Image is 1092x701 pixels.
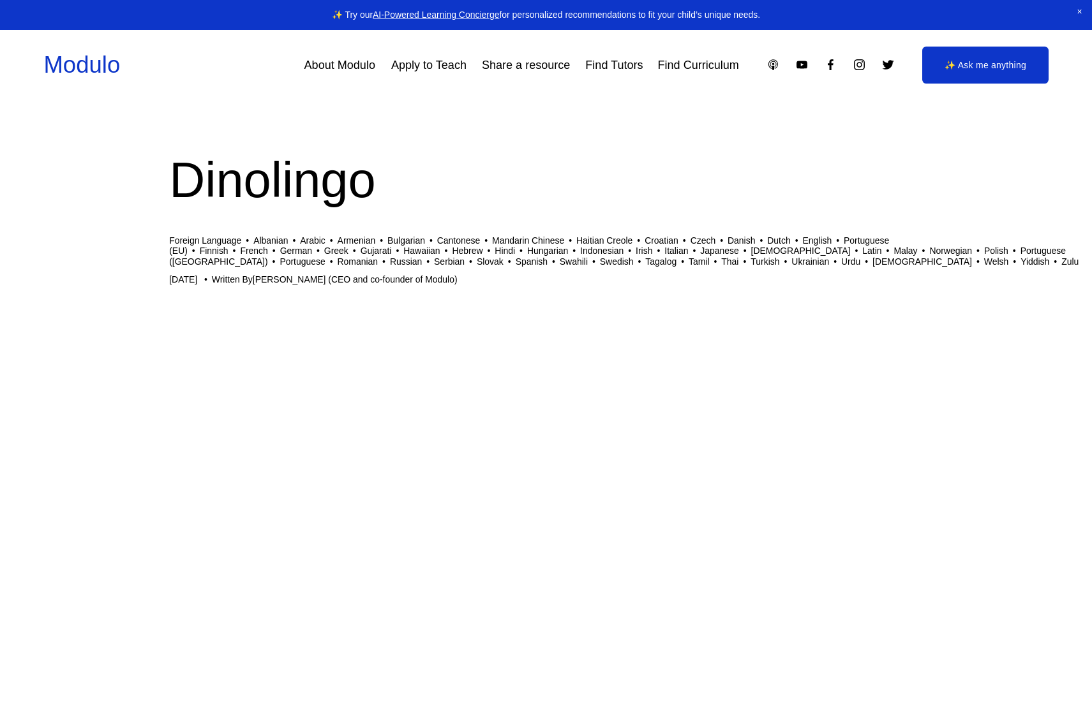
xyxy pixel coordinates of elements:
a: About Modulo [304,54,375,77]
a: ✨ Ask me anything [922,47,1049,84]
a: Gujarati [361,246,392,256]
a: Hindi [495,246,515,256]
a: Norwegian [929,246,972,256]
a: AI-Powered Learning Concierge [373,10,499,20]
a: Irish [636,246,652,256]
a: Portuguese (EU) [169,235,889,256]
a: Russian [390,256,422,267]
a: Zulu [1061,256,1079,267]
div: Written By [212,274,458,285]
h1: Dinolingo [169,145,923,215]
a: Czech [691,235,716,246]
a: Cantonese [437,235,480,246]
a: Find Curriculum [658,54,739,77]
a: Hebrew [452,246,482,256]
a: Malay [894,246,917,256]
a: Japanese [700,246,738,256]
a: Apple Podcasts [767,58,780,71]
a: [DEMOGRAPHIC_DATA] [872,256,972,267]
a: German [280,246,312,256]
a: Tamil [689,256,710,267]
a: Serbian [434,256,465,267]
a: Haitian Creole [576,235,632,246]
a: Polish [984,246,1008,256]
a: Welsh [984,256,1008,267]
a: Hungarian [527,246,568,256]
a: Share a resource [482,54,570,77]
a: Modulo [43,52,120,78]
a: [DEMOGRAPHIC_DATA] [751,246,851,256]
a: Ukrainian [791,256,829,267]
a: English [802,235,832,246]
a: Mandarin Chinese [492,235,564,246]
a: Slovak [477,256,504,267]
a: Dutch [767,235,790,246]
a: Romanian [338,256,378,267]
a: Finnish [200,246,228,256]
a: Portuguese ([GEOGRAPHIC_DATA]) [169,246,1066,267]
span: [DATE] [169,274,197,284]
a: Twitter [881,58,895,71]
a: Thai [721,256,738,267]
a: Latin [862,246,881,256]
a: [PERSON_NAME] (CEO and co-founder of Modulo) [253,274,458,284]
a: Indonesian [580,246,624,256]
a: Foreign Language [169,235,241,246]
a: Turkish [751,256,779,267]
a: Spanish [516,256,548,267]
a: Albanian [253,235,288,246]
a: Urdu [841,256,860,267]
a: Armenian [338,235,376,246]
a: Swedish [600,256,634,267]
a: Swahili [560,256,588,267]
a: YouTube [795,58,809,71]
a: Yiddish [1021,256,1049,267]
a: Danish [728,235,755,246]
a: Bulgarian [387,235,425,246]
a: Italian [664,246,688,256]
a: Tagalog [645,256,677,267]
a: Croatian [645,235,678,246]
a: Hawaiian [403,246,440,256]
a: Greek [324,246,348,256]
a: Portuguese [280,256,325,267]
a: Apply to Teach [391,54,467,77]
a: Instagram [853,58,866,71]
a: Find Tutors [585,54,643,77]
a: French [240,246,267,256]
a: Arabic [300,235,325,246]
a: Facebook [824,58,837,71]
